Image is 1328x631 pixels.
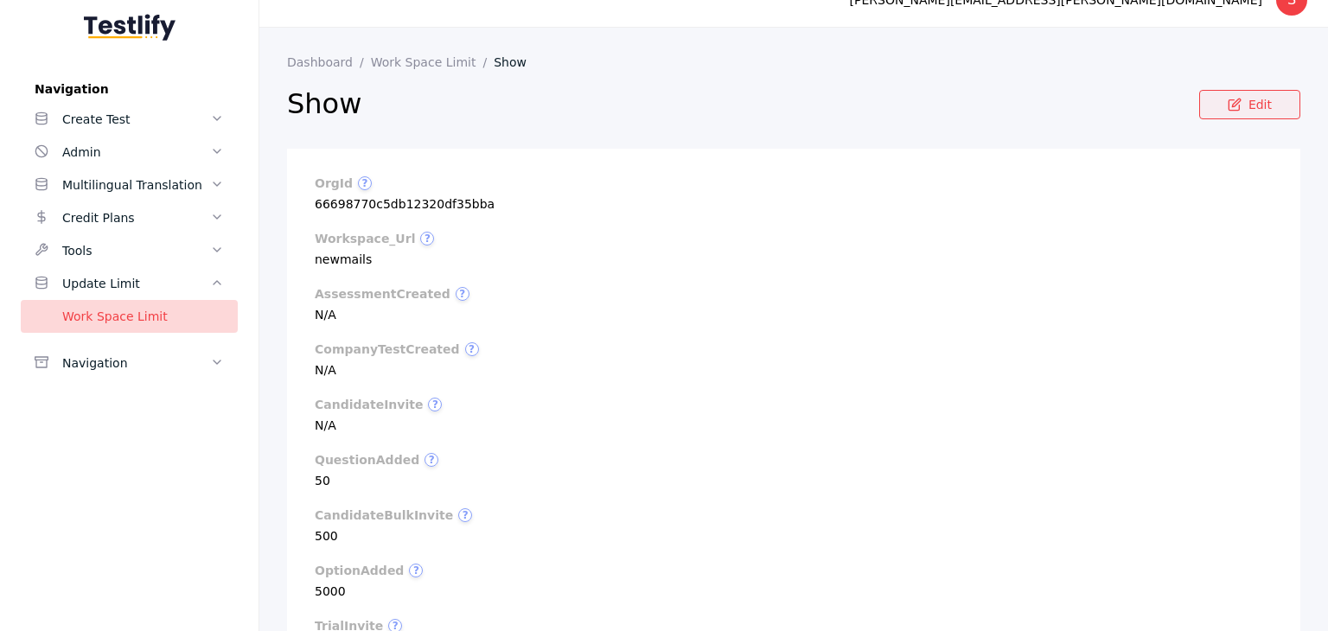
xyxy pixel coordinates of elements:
section: newmails [315,232,1273,266]
img: Testlify - Backoffice [84,14,176,41]
label: optionAdded [315,564,1273,577]
label: questionAdded [315,453,1273,467]
div: Update Limit [62,273,210,294]
label: orgId [315,176,1273,190]
section: 66698770c5db12320df35bba [315,176,1273,211]
label: Navigation [21,82,238,96]
label: assessmentCreated [315,287,1273,301]
div: Create Test [62,109,210,130]
div: Work Space Limit [62,306,224,327]
a: Work Space Limit [371,55,494,69]
span: ? [358,176,372,190]
section: N/A [315,342,1273,377]
label: companyTestCreated [315,342,1273,356]
section: 5000 [315,564,1273,598]
div: Tools [62,240,210,261]
span: ? [456,287,469,301]
span: ? [458,508,472,522]
label: workspace_Url [315,232,1273,245]
div: Navigation [62,353,210,373]
a: Dashboard [287,55,371,69]
div: Credit Plans [62,207,210,228]
label: candidateInvite [315,398,1273,411]
span: ? [428,398,442,411]
span: ? [425,453,438,467]
span: ? [420,232,434,245]
section: 500 [315,508,1273,543]
span: ? [409,564,423,577]
section: N/A [315,398,1273,432]
a: Show [494,55,540,69]
span: ? [465,342,479,356]
a: Work Space Limit [21,300,238,333]
a: Edit [1199,90,1300,119]
div: Admin [62,142,210,163]
label: candidateBulkInvite [315,508,1273,522]
div: Multilingual Translation [62,175,210,195]
h2: Show [287,86,1199,121]
section: N/A [315,287,1273,322]
section: 50 [315,453,1273,488]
